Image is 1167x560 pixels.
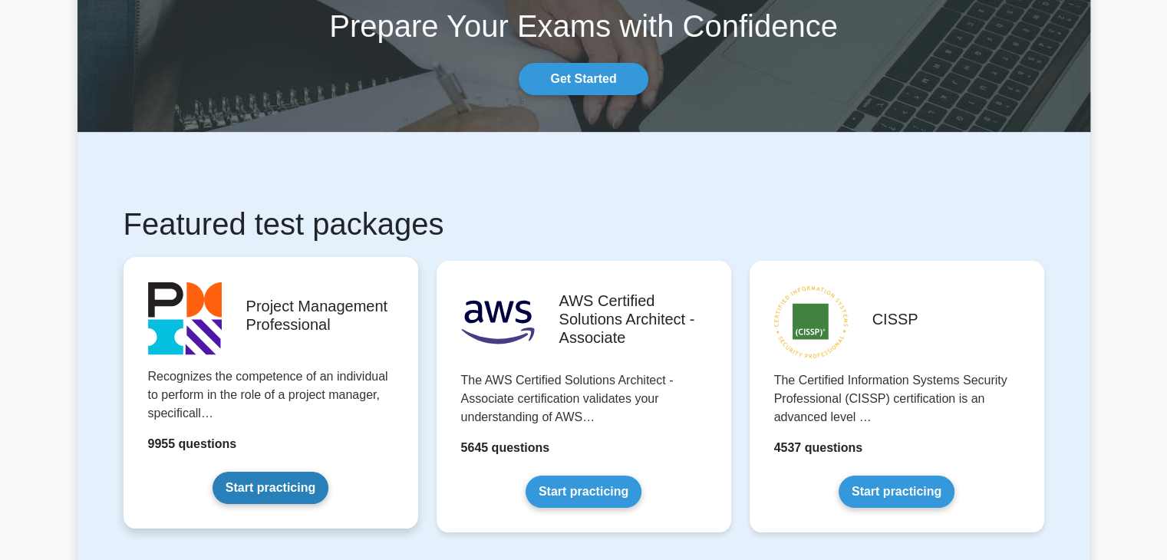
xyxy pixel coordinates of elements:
a: Start practicing [213,472,328,504]
h1: Prepare Your Exams with Confidence [77,8,1090,44]
a: Get Started [519,63,648,95]
h1: Featured test packages [124,206,1044,242]
a: Start practicing [526,476,641,508]
a: Start practicing [839,476,954,508]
